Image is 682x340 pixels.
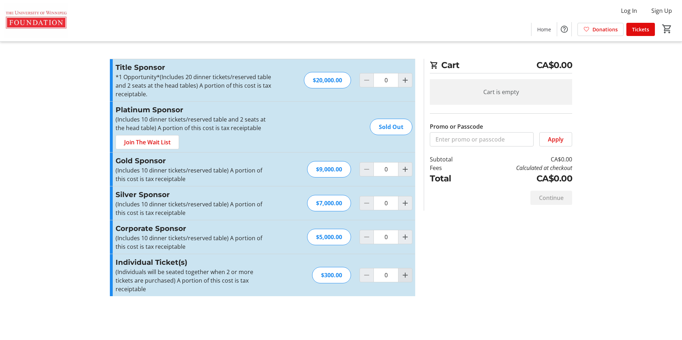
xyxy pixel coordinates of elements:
input: Individual Ticket(s) Quantity [373,268,398,282]
input: Corporate Sponsor Quantity [373,230,398,244]
span: Sign Up [651,6,672,15]
button: Log In [615,5,643,16]
img: The U of W Foundation's Logo [4,3,68,38]
div: Sold Out [370,119,412,135]
div: $9,000.00 [307,161,351,177]
span: Donations [592,26,618,33]
span: Tickets [632,26,649,33]
button: Help [557,22,571,36]
div: (Individuals will be seated together when 2 or more tickets are purchased) A portion of this cost... [116,268,271,293]
div: (Includes 10 dinner tickets/reserved table and 2 seats at the head table) A portion of this cost ... [116,115,271,132]
td: CA$0.00 [471,172,572,185]
div: $20,000.00 [304,72,351,88]
div: $5,000.00 [307,229,351,245]
button: Increment by one [398,73,412,87]
div: $7,000.00 [307,195,351,211]
td: Total [430,172,471,185]
div: *1 Opportunity*(Includes 20 dinner tickets/reserved table and 2 seats at the head tables) A porti... [116,73,271,98]
div: Cart is empty [430,79,572,105]
td: Calculated at checkout [471,164,572,172]
h3: Corporate Sponsor [116,223,271,234]
button: Sign Up [646,5,678,16]
h3: Gold Sponsor [116,155,271,166]
input: Silver Sponsor Quantity [373,196,398,210]
label: Promo or Passcode [430,122,483,131]
input: Title Sponsor Quantity [373,73,398,87]
h2: Cart [430,59,572,73]
td: CA$0.00 [471,155,572,164]
div: $300.00 [312,267,351,283]
td: Subtotal [430,155,471,164]
span: CA$0.00 [536,59,572,72]
a: Donations [577,23,624,36]
h3: Silver Sponsor [116,189,271,200]
div: (Includes 10 dinner tickets/reserved table) A portion of this cost is tax receiptable [116,234,271,251]
button: Increment by one [398,196,412,210]
h3: Title Sponsor [116,62,271,73]
a: Home [531,23,557,36]
button: Apply [539,132,572,146]
h3: Individual Ticket(s) [116,257,271,268]
span: Log In [621,6,637,15]
button: Join The Wait List [116,135,179,149]
input: Gold Sponsor Quantity [373,162,398,176]
td: Fees [430,164,471,172]
span: Apply [548,135,564,144]
div: (Includes 10 dinner tickets/reserved table) A portion of this cost is tax receiptable [116,166,271,183]
button: Cart [661,22,673,35]
span: Join The Wait List [124,138,170,146]
input: Enter promo or passcode [430,132,534,146]
h3: Platinum Sponsor [116,104,271,115]
button: Increment by one [398,163,412,176]
button: Increment by one [398,268,412,282]
button: Increment by one [398,230,412,244]
a: Tickets [626,23,655,36]
div: (Includes 10 dinner tickets/reserved table) A portion of this cost is tax receiptable [116,200,271,217]
span: Home [537,26,551,33]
